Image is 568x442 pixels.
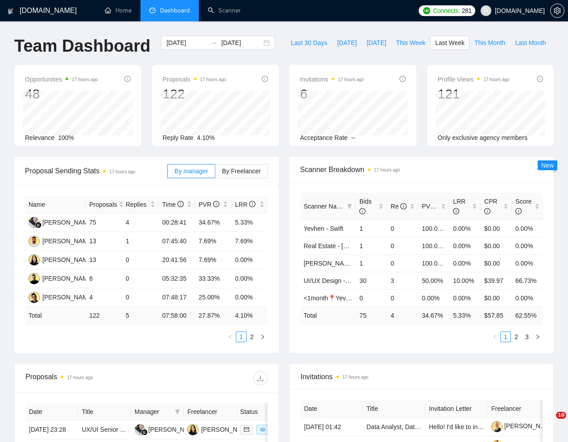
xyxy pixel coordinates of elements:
span: Bids [359,198,371,215]
span: 4.10% [197,134,215,141]
a: searchScanner [208,7,241,14]
td: 0 [122,251,159,270]
li: Previous Page [225,331,236,342]
span: Acceptance Rate [300,134,348,141]
li: Previous Page [490,331,500,342]
div: 121 [438,86,510,102]
span: Opportunities [25,74,98,85]
td: 3 [387,272,418,289]
td: 0.00% [512,254,543,272]
div: [PERSON_NAME] [42,236,94,246]
td: $0.00 [481,289,512,307]
td: 5.33 % [449,307,481,324]
a: YS[PERSON_NAME] [29,274,94,282]
td: [DATE] 01:42 [300,417,363,436]
span: Replies [126,200,148,209]
td: 7.69% [195,232,232,251]
span: This Month [474,38,505,48]
td: 34.67% [195,213,232,232]
span: info-circle [537,76,543,82]
td: 0 [122,270,159,288]
span: Profile Views [438,74,510,85]
td: $0.00 [481,237,512,254]
button: This Week [391,36,430,50]
td: 0 [356,289,387,307]
td: 6 [86,270,122,288]
td: 07:58:00 [159,307,195,324]
li: 3 [522,331,532,342]
td: 0 [122,288,159,307]
span: info-circle [400,203,407,209]
span: Proposals [163,74,226,85]
span: [DATE] [366,38,386,48]
span: filter [175,409,180,414]
td: 100.00% [418,220,449,237]
button: Last Week [430,36,469,50]
img: IA [29,292,40,303]
img: gigradar-bm.png [141,429,148,435]
img: NB [29,254,40,266]
img: KZ [29,236,40,247]
td: 1 [356,237,387,254]
span: Last Week [435,38,465,48]
button: This Month [469,36,510,50]
td: 122 [86,307,122,324]
li: Next Page [532,331,543,342]
td: 30 [356,272,387,289]
td: 50.00% [418,272,449,289]
input: Start date [166,38,207,48]
td: 1 [122,232,159,251]
div: [PERSON_NAME] [42,255,94,265]
span: Time [162,201,184,208]
iframe: Intercom live chat [538,412,559,433]
td: 0.00% [512,220,543,237]
div: [PERSON_NAME] [42,292,94,302]
td: 0 [387,289,418,307]
img: NB [187,424,198,435]
span: Dashboard [160,7,190,14]
span: Reply Rate [163,134,193,141]
td: $0.00 [481,254,512,272]
span: Invitations [300,74,364,85]
td: UX/UI Senior Designer [78,421,131,439]
a: IA[PERSON_NAME] [29,293,94,300]
img: gigradar-bm.png [35,222,41,228]
a: KZ[PERSON_NAME] [29,237,94,244]
span: info-circle [515,208,522,214]
a: Real Estate - [GEOGRAPHIC_DATA] - React General - СL [304,242,466,250]
span: left [228,334,233,340]
td: 27.87 % [195,307,232,324]
a: 1 [236,332,246,342]
a: Yevhen - Swift [304,225,343,232]
th: Manager [131,403,184,421]
td: 4.10 % [231,307,268,324]
span: info-circle [484,208,490,214]
li: 1 [500,331,511,342]
td: 7.69% [195,251,232,270]
span: to [210,39,218,46]
td: 66.73% [512,272,543,289]
span: filter [173,405,182,418]
span: Status [240,407,277,417]
span: PVR [422,203,443,210]
td: 0.00% [512,237,543,254]
th: Replies [122,196,159,213]
td: 1 [356,220,387,237]
span: user [483,8,489,14]
img: FF [29,217,40,228]
a: UX/UI Senior Designer [82,426,145,433]
a: FF[PERSON_NAME] [29,218,94,225]
td: 7.69% [231,232,268,251]
time: 17 hours ago [338,77,364,82]
span: info-circle [124,76,131,82]
li: 2 [511,331,522,342]
img: c1_UVQ-ZbVJfiIepVuoM0CNi7RdBB86ghnZKhxnTLCQRJ_EjqXkk9NkSNaq2Ryah2O [491,421,502,432]
span: info-circle [359,208,366,214]
button: right [532,331,543,342]
div: [PERSON_NAME] [148,425,200,434]
td: 34.67 % [418,307,449,324]
th: Title [78,403,131,421]
span: eye [260,427,265,432]
span: Invitations [300,371,543,382]
span: Relevance [25,134,54,141]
